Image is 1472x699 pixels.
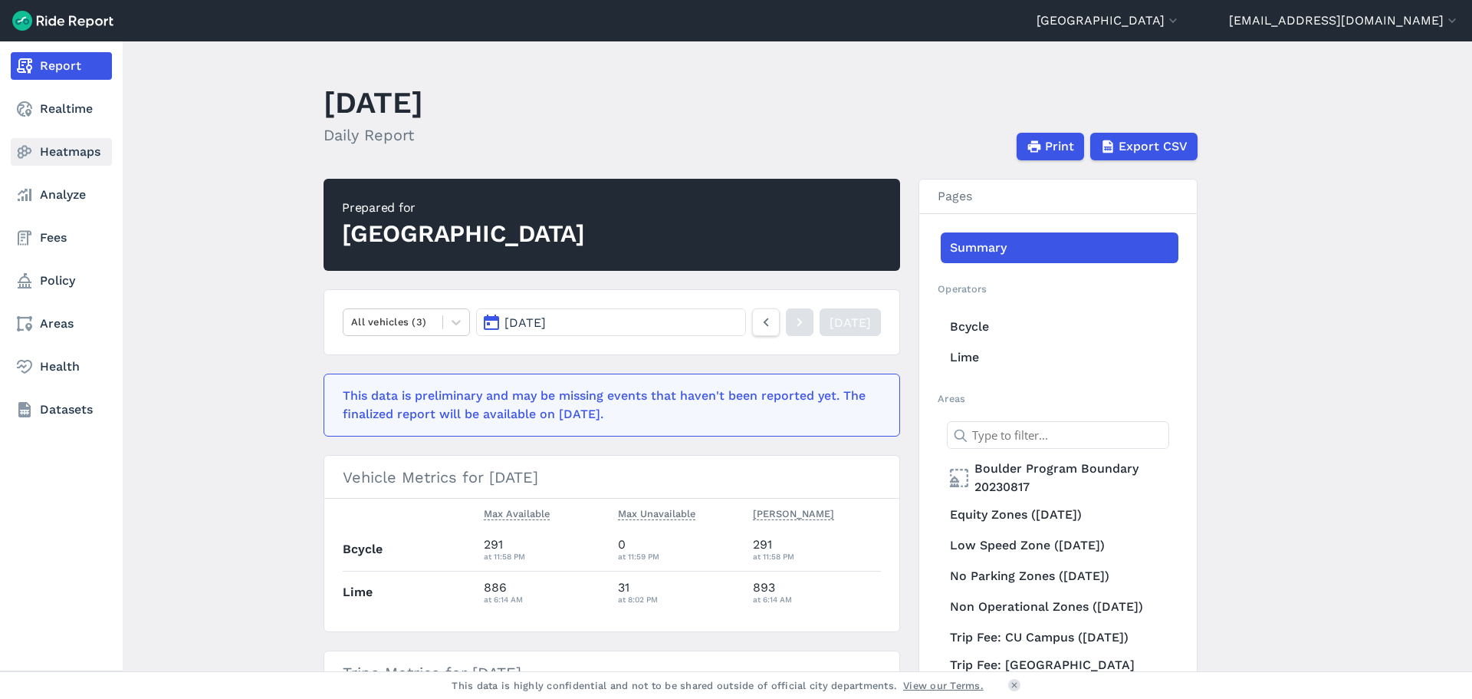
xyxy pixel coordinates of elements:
[324,456,899,499] h3: Vehicle Metrics for [DATE]
[1090,133,1198,160] button: Export CSV
[504,315,546,330] span: [DATE]
[618,592,741,606] div: at 8:02 PM
[941,312,1178,342] a: Bcycle
[919,180,1197,214] h3: Pages
[11,224,112,252] a: Fees
[1119,137,1188,156] span: Export CSV
[941,592,1178,622] a: Non Operational Zones ([DATE])
[941,457,1178,500] a: Boulder Program Boundary 20230817
[484,505,550,520] span: Max Available
[753,579,882,606] div: 893
[941,622,1178,653] a: Trip Fee: CU Campus ([DATE])
[484,579,606,606] div: 886
[753,505,834,520] span: [PERSON_NAME]
[343,529,478,571] th: Bcycle
[11,181,112,209] a: Analyze
[938,282,1178,296] h2: Operators
[1037,12,1181,30] button: [GEOGRAPHIC_DATA]
[11,396,112,424] a: Datasets
[618,536,741,563] div: 0
[342,217,585,251] div: [GEOGRAPHIC_DATA]
[484,592,606,606] div: at 6:14 AM
[343,387,872,424] div: This data is preliminary and may be missing events that haven't been reported yet. The finalized ...
[903,678,984,693] a: View our Terms.
[11,353,112,381] a: Health
[618,579,741,606] div: 31
[11,267,112,295] a: Policy
[753,549,882,563] div: at 11:58 PM
[1017,133,1084,160] button: Print
[941,342,1178,373] a: Lime
[11,310,112,338] a: Areas
[941,530,1178,561] a: Low Speed Zone ([DATE])
[947,421,1169,449] input: Type to filter...
[618,505,695,520] span: Max Unavailable
[941,653,1178,696] a: Trip Fee: [GEOGRAPHIC_DATA] ([DATE])
[753,592,882,606] div: at 6:14 AM
[1229,12,1460,30] button: [EMAIL_ADDRESS][DOMAIN_NAME]
[753,505,834,523] button: [PERSON_NAME]
[324,81,423,124] h1: [DATE]
[324,124,423,147] h2: Daily Report
[343,571,478,613] th: Lime
[484,505,550,523] button: Max Available
[484,549,606,563] div: at 11:58 PM
[484,536,606,563] div: 291
[938,391,1178,406] h2: Areas
[820,308,881,336] a: [DATE]
[618,505,695,523] button: Max Unavailable
[11,138,112,166] a: Heatmaps
[1045,137,1074,156] span: Print
[476,308,746,336] button: [DATE]
[941,500,1178,530] a: Equity Zones ([DATE])
[342,199,585,217] div: Prepared for
[11,95,112,123] a: Realtime
[941,561,1178,592] a: No Parking Zones ([DATE])
[12,11,113,31] img: Ride Report
[324,651,899,694] h3: Trips Metrics for [DATE]
[941,232,1178,263] a: Summary
[11,52,112,80] a: Report
[618,549,741,563] div: at 11:59 PM
[753,536,882,563] div: 291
